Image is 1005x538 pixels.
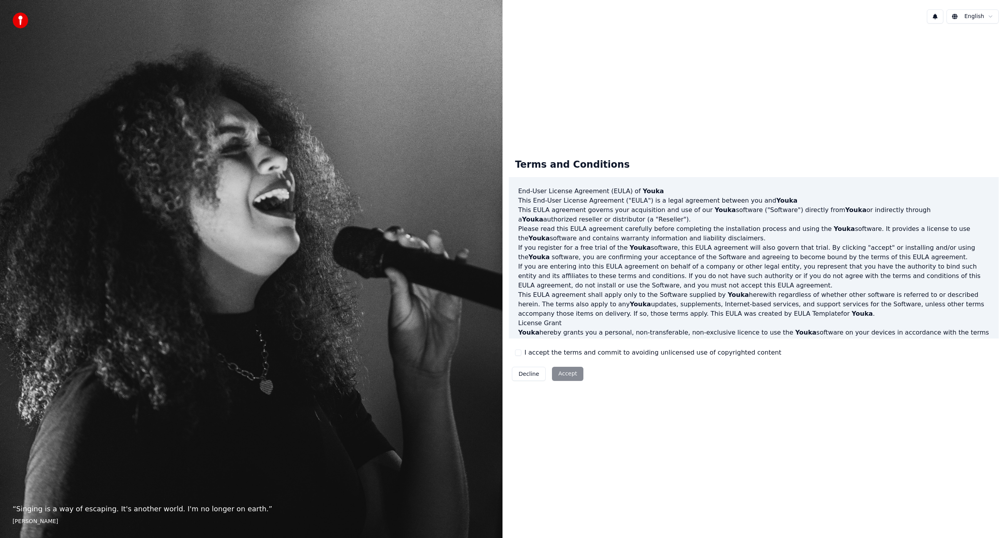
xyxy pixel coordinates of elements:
[643,187,664,195] span: Youka
[728,291,749,298] span: Youka
[13,518,490,525] footer: [PERSON_NAME]
[518,318,989,328] h3: License Grant
[512,367,546,381] button: Decline
[522,216,543,223] span: Youka
[794,310,841,317] a: EULA Template
[518,262,989,290] p: If you are entering into this EULA agreement on behalf of a company or other legal entity, you re...
[13,503,490,514] p: “ Singing is a way of escaping. It's another world. I'm no longer on earth. ”
[518,187,989,196] h3: End-User License Agreement (EULA) of
[518,224,989,243] p: Please read this EULA agreement carefully before completing the installation process and using th...
[528,253,550,261] span: Youka
[518,329,539,336] span: Youka
[524,348,781,357] label: I accept the terms and commit to avoiding unlicensed use of copyrighted content
[13,13,28,28] img: youka
[518,243,989,262] p: If you register for a free trial of the software, this EULA agreement will also govern that trial...
[714,206,736,214] span: Youka
[630,300,651,308] span: Youka
[518,205,989,224] p: This EULA agreement governs your acquisition and use of our software ("Software") directly from o...
[776,197,797,204] span: Youka
[509,152,636,178] div: Terms and Conditions
[834,225,855,232] span: Youka
[518,328,989,347] p: hereby grants you a personal, non-transferable, non-exclusive licence to use the software on your...
[518,196,989,205] p: This End-User License Agreement ("EULA") is a legal agreement between you and
[795,329,817,336] span: Youka
[518,290,989,318] p: This EULA agreement shall apply only to the Software supplied by herewith regardless of whether o...
[852,310,873,317] span: Youka
[630,244,651,251] span: Youka
[528,234,550,242] span: Youka
[845,206,866,214] span: Youka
